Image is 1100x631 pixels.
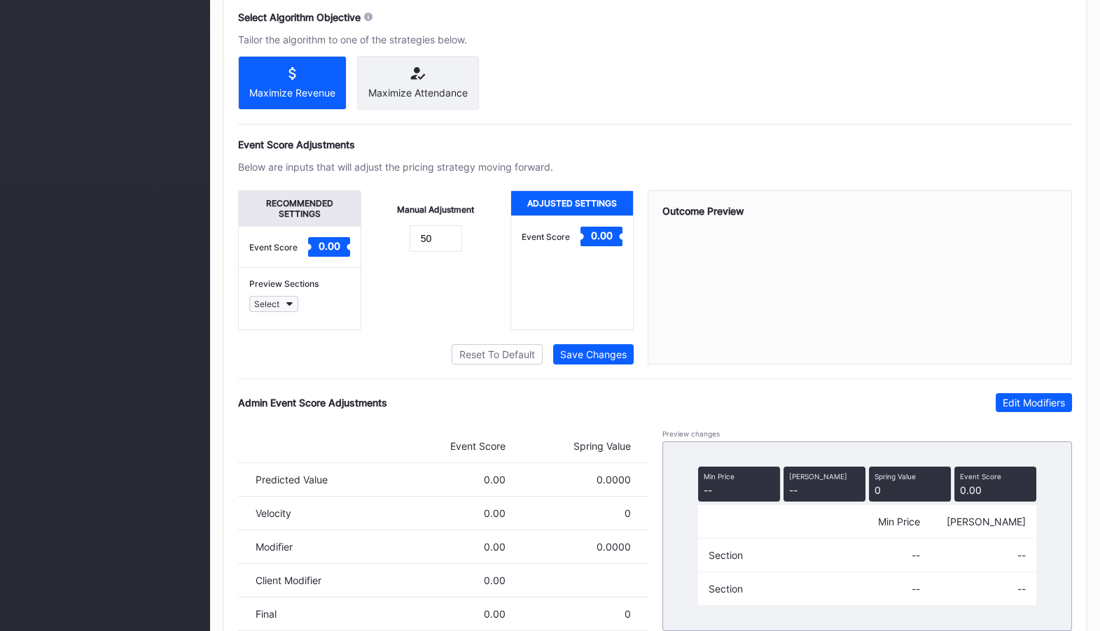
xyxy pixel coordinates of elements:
[256,608,381,620] div: Final
[381,474,506,485] div: 0.00
[238,139,1072,150] div: Event Score Adjustments
[249,242,298,253] div: Event Score
[506,474,631,485] div: 0.0000
[709,549,814,561] div: Section
[662,430,1073,438] div: Preview changes
[381,440,506,452] div: Event Score
[459,348,535,360] div: Reset To Default
[960,472,1031,481] div: Event Score
[381,541,506,553] div: 0.00
[869,467,951,502] div: 0
[814,549,920,561] div: --
[381,507,506,519] div: 0.00
[560,348,627,360] div: Save Changes
[381,608,506,620] div: 0.00
[920,583,1026,595] div: --
[254,299,279,309] div: Select
[368,87,468,99] div: Maximize Attendance
[590,229,612,241] text: 0.00
[920,516,1026,527] div: [PERSON_NAME]
[249,87,335,99] div: Maximize Revenue
[238,11,361,23] div: Select Algorithm Objective
[814,516,920,527] div: Min Price
[784,467,865,502] div: --
[506,541,631,553] div: 0.0000
[704,472,774,481] div: Min Price
[249,278,350,289] div: Preview Sections
[452,344,543,364] button: Reset To Default
[511,191,633,215] div: Adjusted Settings
[238,34,553,45] div: Tailor the algorithm to one of the strategies below.
[954,467,1036,502] div: 0.00
[709,583,814,595] div: Section
[256,574,381,586] div: Client Modifier
[256,541,381,553] div: Modifier
[875,472,945,481] div: Spring Value
[814,583,920,595] div: --
[256,474,381,485] div: Predicted Value
[249,296,298,312] button: Select
[522,232,570,242] div: Event Score
[996,393,1072,412] button: Edit Modifiers
[789,472,860,481] div: [PERSON_NAME]
[698,467,780,502] div: --
[920,549,1026,561] div: --
[1003,397,1065,409] div: Edit Modifiers
[397,204,474,215] div: Manual Adjustment
[381,574,506,586] div: 0.00
[506,507,631,519] div: 0
[238,161,553,173] div: Below are inputs that will adjust the pricing strategy moving forward.
[238,397,387,409] div: Admin Event Score Adjustments
[506,608,631,620] div: 0
[553,344,634,364] button: Save Changes
[506,440,631,452] div: Spring Value
[662,205,1058,217] div: Outcome Preview
[256,507,381,519] div: Velocity
[318,240,340,252] text: 0.00
[239,191,361,226] div: Recommended Settings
